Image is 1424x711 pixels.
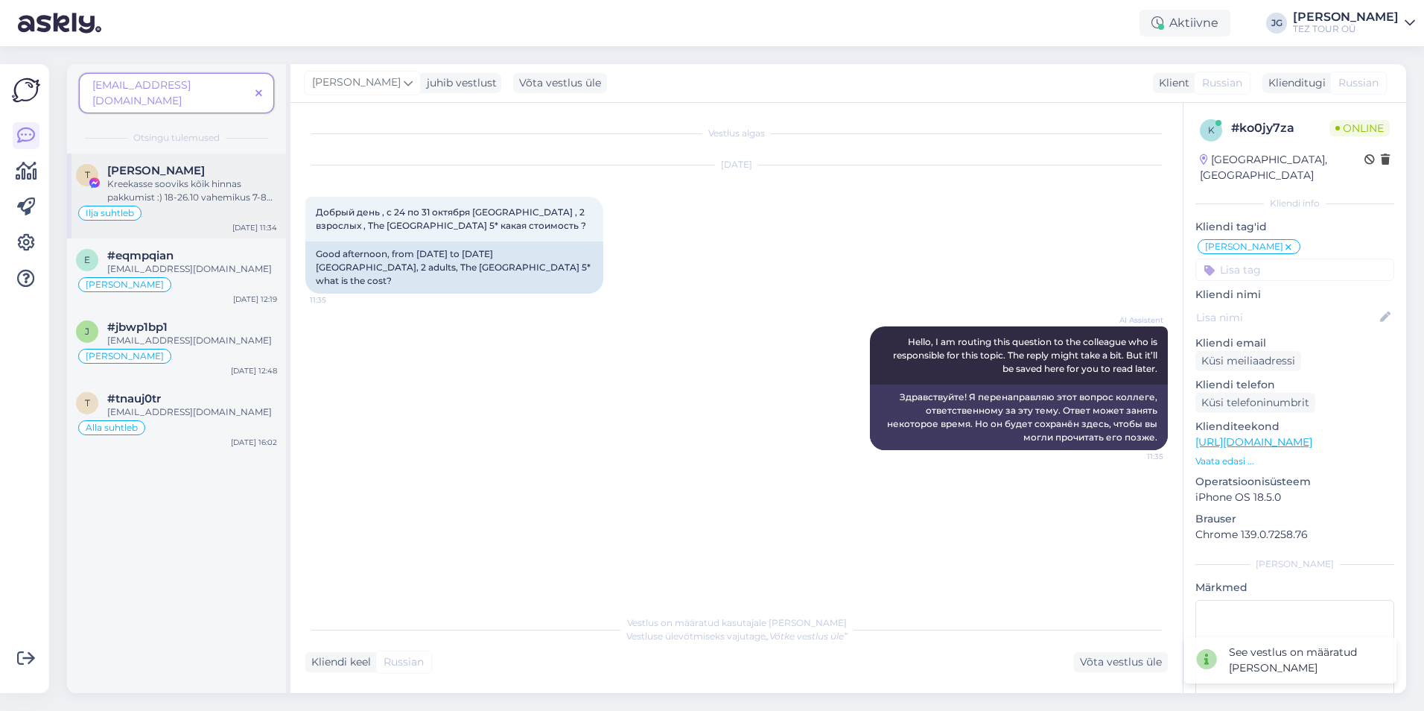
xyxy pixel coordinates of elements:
[305,241,603,294] div: Good afternoon, from [DATE] to [DATE] [GEOGRAPHIC_DATA], 2 adults, The [GEOGRAPHIC_DATA] 5* what ...
[85,397,90,408] span: t
[384,654,424,670] span: Russian
[231,365,277,376] div: [DATE] 12:48
[85,169,90,180] span: T
[1195,455,1394,468] p: Vaata edasi ...
[92,78,191,107] span: [EMAIL_ADDRESS][DOMAIN_NAME]
[85,326,89,337] span: j
[1195,351,1301,371] div: Küsi meiliaadressi
[305,654,371,670] div: Kliendi keel
[1231,119,1329,137] div: # ko0jy7za
[1202,75,1242,91] span: Russian
[107,164,205,177] span: Terje Ilves
[107,406,272,417] span: [EMAIL_ADDRESS][DOMAIN_NAME]
[627,617,847,628] span: Vestlus on määratud kasutajale [PERSON_NAME]
[1205,242,1283,251] span: [PERSON_NAME]
[107,335,272,346] span: [EMAIL_ADDRESS][DOMAIN_NAME]
[1153,75,1189,91] div: Klient
[86,209,134,218] span: Ilja suhtleb
[1107,315,1163,326] span: AI Assistent
[1329,120,1390,136] span: Online
[233,294,277,305] div: [DATE] 12:19
[513,73,607,93] div: Võta vestlus üle
[1195,419,1394,434] p: Klienditeekond
[86,280,164,289] span: [PERSON_NAME]
[107,178,273,243] span: Kreekasse sooviks kõik hinnas pakkumist :) 18-26.10 vahemikus 7-8 ööd :) [GEOGRAPHIC_DATA]. Kaks ...
[1195,435,1312,449] a: [URL][DOMAIN_NAME]
[1338,75,1379,91] span: Russian
[1195,335,1394,351] p: Kliendi email
[1293,11,1415,35] a: [PERSON_NAME]TEZ TOUR OÜ
[231,437,277,448] div: [DATE] 16:02
[133,131,220,145] span: Otsingu tulemused
[310,294,366,306] span: 11:35
[1200,152,1364,183] div: [GEOGRAPHIC_DATA], [GEOGRAPHIC_DATA]
[84,254,90,265] span: e
[421,75,497,91] div: juhib vestlust
[1195,219,1394,235] p: Kliendi tag'id
[86,352,164,361] span: [PERSON_NAME]
[107,249,174,262] span: #eqmpqian
[1229,645,1385,676] div: See vestlus on määratud [PERSON_NAME]
[1195,490,1394,505] p: iPhone OS 18.5.0
[86,423,138,432] span: Alla suhtleb
[1074,652,1168,672] div: Võta vestlus üle
[870,385,1168,450] div: Здравствуйте! Я перенаправляю этот вопрос коллеге, ответственному за эту тему. Ответ может занять...
[1195,511,1394,527] p: Brauser
[766,631,848,642] i: „Võtke vestlus üle”
[1266,13,1287,34] div: JG
[1139,10,1230,37] div: Aktiivne
[312,75,401,91] span: [PERSON_NAME]
[107,263,272,274] span: [EMAIL_ADDRESS][DOMAIN_NAME]
[1195,557,1394,571] div: [PERSON_NAME]
[1293,23,1399,35] div: TEZ TOUR OÜ
[107,392,161,405] span: #tnauj0tr
[1195,377,1394,393] p: Kliendi telefon
[1195,287,1394,303] p: Kliendi nimi
[1195,580,1394,595] p: Märkmed
[626,631,848,642] span: Vestluse ülevõtmiseks vajutage
[1262,75,1326,91] div: Klienditugi
[107,320,168,334] span: #jbwp1bp1
[1195,259,1394,281] input: Lisa tag
[12,76,40,104] img: Askly Logo
[1195,393,1315,413] div: Küsi telefoninumbrit
[305,158,1168,171] div: [DATE]
[305,127,1168,140] div: Vestlus algas
[1293,11,1399,23] div: [PERSON_NAME]
[1195,527,1394,543] p: Chrome 139.0.7258.76
[232,222,277,233] div: [DATE] 11:34
[1195,474,1394,490] p: Operatsioonisüsteem
[1196,309,1377,326] input: Lisa nimi
[893,336,1160,374] span: Hello, I am routing this question to the colleague who is responsible for this topic. The reply m...
[316,206,587,231] span: Добрый день , с 24 по 31 октября [GEOGRAPHIC_DATA] , 2 взрослых , The [GEOGRAPHIC_DATA] 5* какая ...
[1107,451,1163,462] span: 11:35
[1195,197,1394,210] div: Kliendi info
[1208,124,1215,136] span: k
